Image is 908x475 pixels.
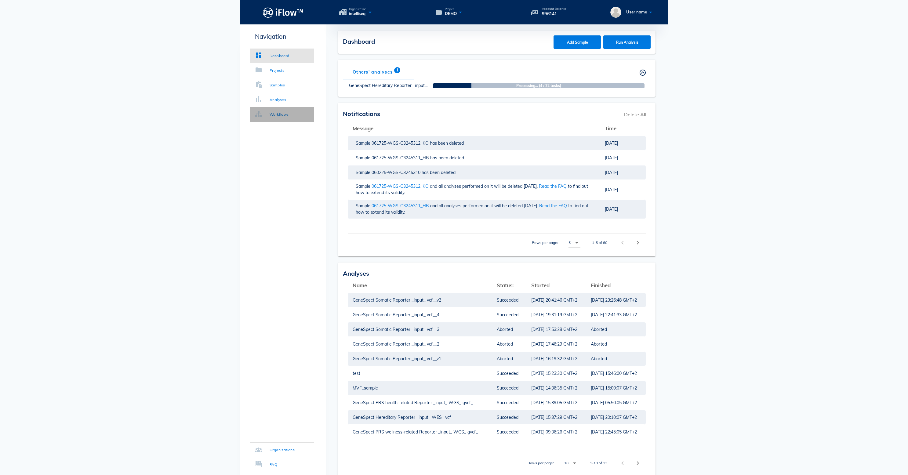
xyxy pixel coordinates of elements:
th: Name: Not sorted. Activate to sort ascending. [348,278,492,293]
span: has been deleted [422,170,457,175]
span: [DATE] [605,155,618,161]
span: Sample [356,155,372,161]
div: 5Rows per page: [568,238,580,248]
td: [DATE] 20:41:46 GMT+2 [526,293,586,307]
span: Notifications [343,110,380,118]
span: Badge [394,67,400,73]
td: [DATE] 22:45:05 GMT+2 [586,425,646,439]
td: test [348,366,492,381]
span: Message [353,125,373,132]
td: Aborted [586,351,646,366]
a: Read the FAQ [539,203,567,208]
td: GeneSpect Somatic Reporter _input_ vcf__3 [348,322,492,337]
img: User name [610,7,621,18]
span: and all analyses performed on it will be deleted [DATE]. [430,183,539,189]
td: Aborted [586,337,646,351]
div: 10Rows per page: [564,458,578,468]
td: [DATE] 05:50:05 GMT+2 [586,395,646,410]
td: [DATE] 14:36:35 GMT+2 [526,381,586,395]
td: Aborted [586,322,646,337]
span: 060225-WGS-C3245310 [372,170,422,175]
div: Samples [270,82,285,88]
div: Rows per page: [532,234,580,252]
td: GeneSpect Somatic Reporter _input_ vcf__v2 [348,293,492,307]
td: Aborted [492,337,526,351]
th: Message [348,121,600,136]
td: [DATE] 15:39:05 GMT+2 [526,395,586,410]
td: [DATE] 09:36:26 GMT+2 [526,425,586,439]
span: Sample [356,183,372,189]
button: Add Sample [554,35,601,49]
span: has been deleted [430,155,465,161]
div: Others' analyses [343,65,402,79]
th: Status:: Not sorted. Activate to sort ascending. [492,278,526,293]
span: DEMO [445,11,457,17]
td: [DATE] 15:00:07 GMT+2 [586,381,646,395]
td: MVF_sample [348,381,492,395]
td: [DATE] 22:41:33 GMT+2 [586,307,646,322]
td: [DATE] 16:19:32 GMT+2 [526,351,586,366]
span: intelliseq [349,11,366,17]
td: Succeeded [492,395,526,410]
td: Succeeded [492,425,526,439]
div: 10 [564,460,568,466]
a: Read the FAQ [539,183,567,189]
span: Name [353,282,367,288]
td: Succeeded [492,293,526,307]
td: [DATE] 15:23:30 GMT+2 [526,366,586,381]
span: Run Analysis [609,40,645,45]
td: GeneSpect Hereditary Reporter _input_ WES_ vcf_ [348,410,492,425]
td: GeneSpect Somatic Reporter _input_ vcf__2 [348,337,492,351]
span: Sample [356,140,372,146]
span: Status: [497,282,514,288]
p: Navigation [250,32,314,41]
span: 061725-WGS-C3245312_KO [372,183,430,189]
div: Organizations [270,447,295,453]
td: Aborted [492,322,526,337]
div: 1-10 of 13 [590,460,607,466]
i: chevron_right [634,459,641,467]
td: [DATE] 15:46:00 GMT+2 [586,366,646,381]
a: Logo [240,5,326,19]
span: Delete All [621,108,649,121]
span: Add Sample [560,40,595,45]
span: Organization [349,8,366,11]
td: GeneSpect Somatic Reporter _input_ vcf__v1 [348,351,492,366]
button: Next page [632,458,643,469]
div: Projects [270,67,284,74]
td: [DATE] 23:26:48 GMT+2 [586,293,646,307]
span: 061725-WGS-C3245312_KO [372,140,430,146]
div: Analyses [270,97,286,103]
span: 061725-WGS-C3245311_HB [372,155,430,161]
p: Account Balance [542,7,566,10]
span: User name [626,9,647,14]
div: FAQ [270,462,277,468]
span: Sample [356,170,372,175]
span: [DATE] [605,140,618,146]
td: GeneSpect PRS health-related Reporter _input_ WGS_ gvcf_ [348,395,492,410]
span: Time [605,125,616,132]
td: Succeeded [492,307,526,322]
i: arrow_drop_down [573,239,580,246]
td: [DATE] 19:31:19 GMT+2 [526,307,586,322]
span: Project [445,8,457,11]
span: [DATE] [605,187,618,192]
a: GeneSpect Hereditary Reporter _input_ WES_ fastq_ [349,83,454,88]
div: Rows per page: [528,454,578,472]
span: [DATE] [605,170,618,175]
th: Finished: Not sorted. Activate to sort ascending. [586,278,646,293]
td: [DATE] 17:53:28 GMT+2 [526,322,586,337]
td: [DATE] 15:37:29 GMT+2 [526,410,586,425]
th: Started: Not sorted. Activate to sort ascending. [526,278,586,293]
div: 5 [568,240,571,245]
td: Succeeded [492,366,526,381]
span: Analyses [343,270,369,277]
div: 1-5 of 60 [592,240,607,245]
td: [DATE] 20:10:07 GMT+2 [586,410,646,425]
i: chevron_right [634,239,641,246]
td: Succeeded [492,381,526,395]
button: Run Analysis [603,35,651,49]
div: Dashboard [270,53,289,59]
td: GeneSpect PRS wellness-related Reporter _input_ WGS_ gvcf_ [348,425,492,439]
span: [DATE] [605,206,618,212]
